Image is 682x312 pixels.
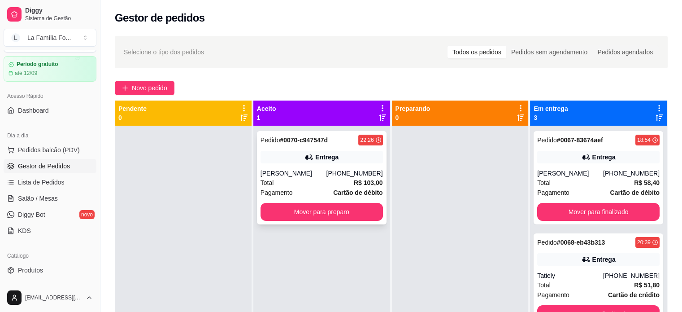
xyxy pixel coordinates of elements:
span: Selecione o tipo dos pedidos [124,47,204,57]
span: Diggy [25,7,93,15]
strong: R$ 51,80 [634,281,660,289]
div: Tatiely [537,271,603,280]
div: 22:26 [360,136,374,144]
span: plus [122,85,128,91]
button: Mover para finalizado [537,203,660,221]
strong: # 0067-83674aef [557,136,603,144]
span: [EMAIL_ADDRESS][DOMAIN_NAME] [25,294,82,301]
div: 20:39 [637,239,651,246]
strong: Cartão de débito [610,189,660,196]
a: Período gratuitoaté 12/09 [4,56,96,82]
p: 1 [257,113,276,122]
div: Catálogo [4,249,96,263]
a: Dashboard [4,103,96,118]
div: [PERSON_NAME] [261,169,326,178]
p: Em entrega [534,104,568,113]
span: Pagamento [261,188,293,198]
div: [PHONE_NUMBER] [326,169,382,178]
p: Pendente [118,104,147,113]
span: Gestor de Pedidos [18,162,70,171]
span: Salão / Mesas [18,194,58,203]
a: Diggy Botnovo [4,207,96,222]
span: Complementos [18,282,60,291]
button: [EMAIL_ADDRESS][DOMAIN_NAME] [4,287,96,308]
article: Período gratuito [17,61,58,68]
span: Total [261,178,274,188]
strong: R$ 103,00 [354,179,383,186]
span: Pedido [537,136,557,144]
div: [PHONE_NUMBER] [603,271,660,280]
article: até 12/09 [15,70,37,77]
div: Todos os pedidos [447,46,506,58]
p: Preparando [395,104,430,113]
span: Total [537,178,551,188]
a: KDS [4,224,96,238]
div: Entrega [592,255,616,264]
div: Pedidos sem agendamento [506,46,592,58]
span: Sistema de Gestão [25,15,93,22]
span: Pagamento [537,188,569,198]
span: Pedido [261,136,280,144]
p: 0 [118,113,147,122]
div: La Família Fo ... [27,33,71,42]
h2: Gestor de pedidos [115,11,205,25]
div: [PHONE_NUMBER] [603,169,660,178]
button: Pedidos balcão (PDV) [4,143,96,157]
button: Select a team [4,29,96,47]
div: Entrega [592,153,616,162]
div: Pedidos agendados [592,46,658,58]
a: DiggySistema de Gestão [4,4,96,25]
strong: # 0068-eb43b313 [557,239,605,246]
a: Salão / Mesas [4,191,96,206]
div: Acesso Rápido [4,89,96,103]
button: Mover para preparo [261,203,383,221]
span: Pagamento [537,290,569,300]
span: Pedidos balcão (PDV) [18,145,80,154]
p: Aceito [257,104,276,113]
strong: # 0070-c947547d [280,136,328,144]
div: Dia a dia [4,128,96,143]
span: Produtos [18,266,43,275]
span: Diggy Bot [18,210,45,219]
p: 3 [534,113,568,122]
a: Complementos [4,279,96,294]
span: Novo pedido [132,83,167,93]
a: Produtos [4,263,96,277]
button: Novo pedido [115,81,174,95]
span: Pedido [537,239,557,246]
span: Lista de Pedidos [18,178,65,187]
span: KDS [18,226,31,235]
a: Gestor de Pedidos [4,159,96,173]
a: Lista de Pedidos [4,175,96,189]
span: Total [537,280,551,290]
div: Entrega [315,153,339,162]
strong: Cartão de crédito [608,291,660,299]
p: 0 [395,113,430,122]
span: Dashboard [18,106,49,115]
strong: Cartão de débito [333,189,382,196]
strong: R$ 58,40 [634,179,660,186]
div: [PERSON_NAME] [537,169,603,178]
span: L [11,33,20,42]
div: 18:54 [637,136,651,144]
